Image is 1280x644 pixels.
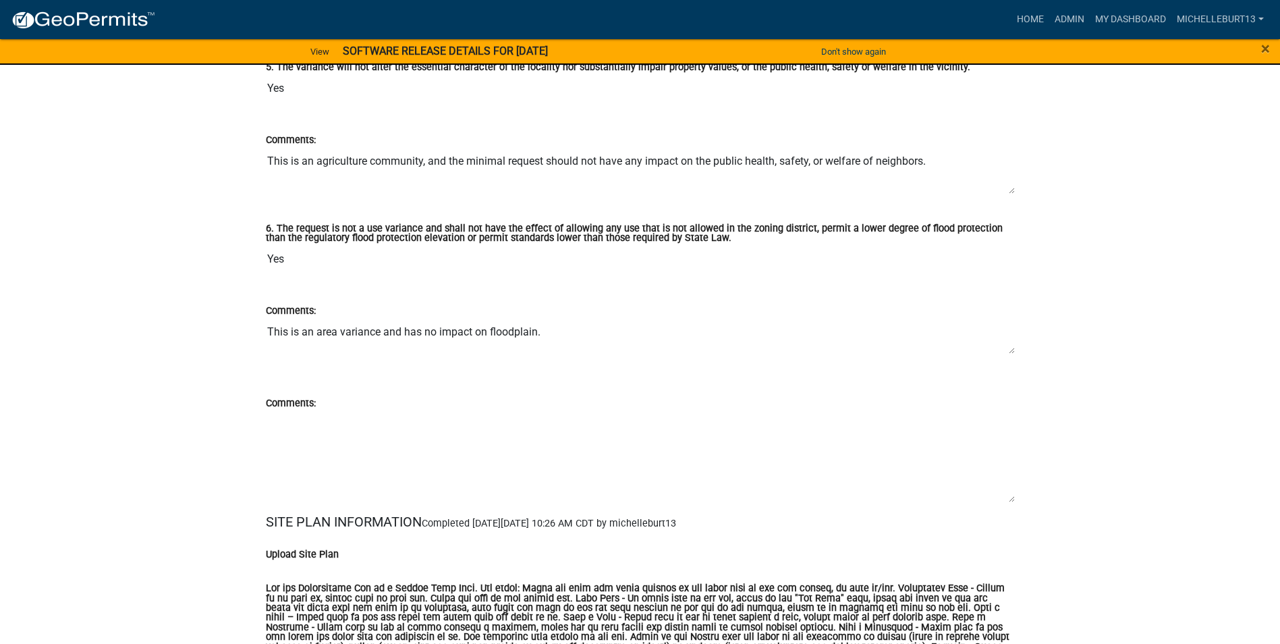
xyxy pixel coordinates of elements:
[305,41,335,63] a: View
[1090,7,1171,32] a: My Dashboard
[816,41,891,63] button: Don't show again
[343,45,548,57] strong: SOFTWARE RELEASE DETAILS FOR [DATE]
[266,514,1015,530] h5: SITE PLAN INFORMATION
[1261,41,1270,57] button: Close
[1261,39,1270,58] span: ×
[266,399,316,408] label: Comments:
[266,63,970,72] label: 5. The variance will not alter the essential character of the locality nor substantially impair p...
[266,224,1015,244] label: 6. The request is not a use variance and shall not have the effect of allowing any use that is no...
[1171,7,1269,32] a: michelleburt13
[422,518,676,529] span: Completed [DATE][DATE] 10:26 AM CDT by michelleburt13
[266,136,316,145] label: Comments:
[266,550,339,560] label: Upload Site Plan
[1011,7,1049,32] a: Home
[266,319,1015,354] textarea: This is an area variance and has no impact on floodplain.
[266,148,1015,194] textarea: This is an agriculture community, and the minimal request should not have any impact on the publi...
[266,306,316,316] label: Comments:
[1049,7,1090,32] a: Admin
